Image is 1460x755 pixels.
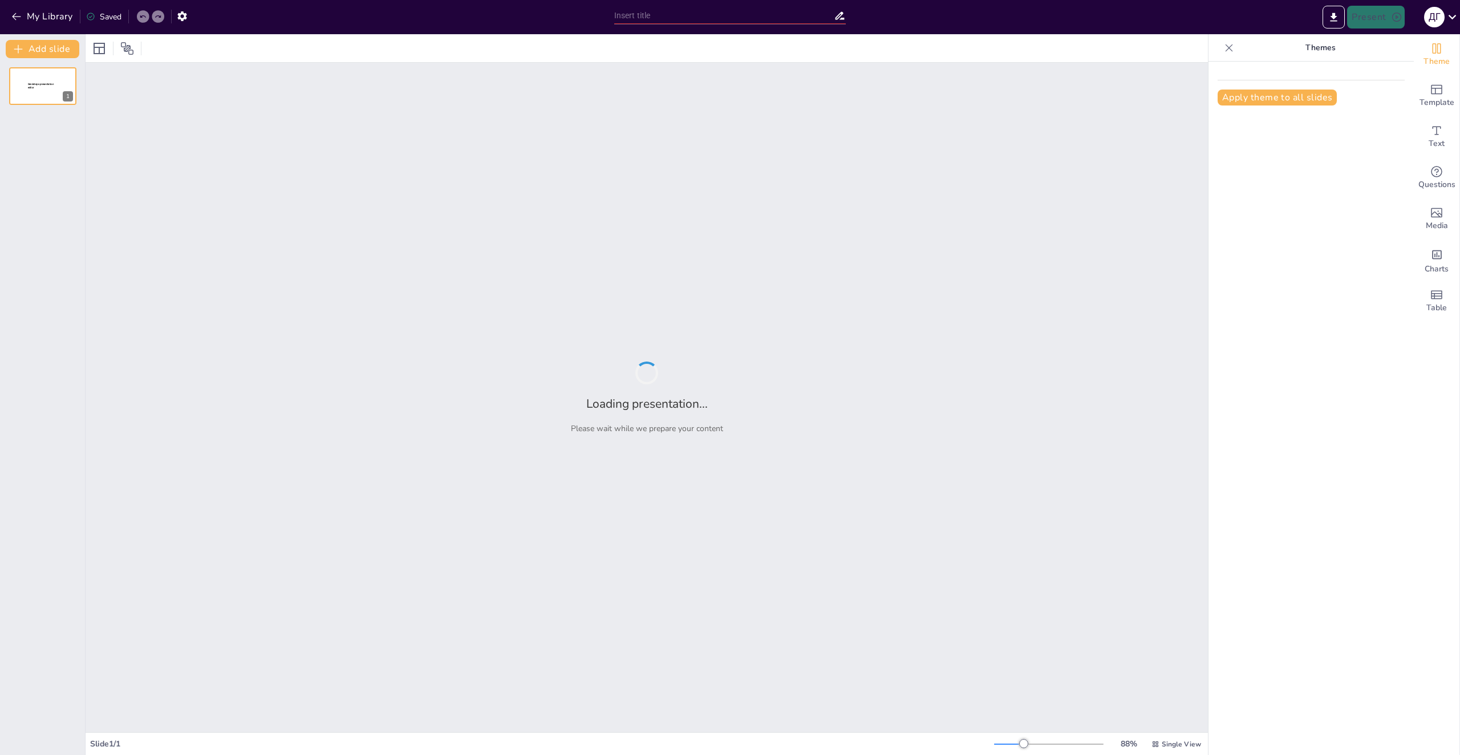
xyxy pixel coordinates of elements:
div: Layout [90,39,108,58]
div: Get real-time input from your audience [1414,157,1459,198]
p: Please wait while we prepare your content [571,423,723,434]
button: Д Г [1424,6,1445,29]
div: 1 [9,67,76,105]
button: Export to PowerPoint [1323,6,1345,29]
span: Sendsteps presentation editor [28,83,54,89]
span: Media [1426,220,1448,232]
div: Slide 1 / 1 [90,738,994,749]
span: Position [120,42,134,55]
button: Add slide [6,40,79,58]
div: Add charts and graphs [1414,240,1459,281]
div: Add ready made slides [1414,75,1459,116]
div: Add text boxes [1414,116,1459,157]
h2: Loading presentation... [586,396,708,412]
span: Questions [1418,178,1455,191]
div: Add images, graphics, shapes or video [1414,198,1459,240]
span: Text [1429,137,1445,150]
span: Theme [1423,55,1450,68]
div: Saved [86,11,121,22]
input: Insert title [614,7,834,24]
div: Change the overall theme [1414,34,1459,75]
span: Template [1420,96,1454,109]
button: My Library [9,7,78,26]
div: 88 % [1115,738,1142,749]
p: Themes [1238,34,1402,62]
button: Apply theme to all slides [1218,90,1337,105]
div: 1 [63,91,73,102]
span: Charts [1425,263,1449,275]
span: Table [1426,302,1447,314]
div: Add a table [1414,281,1459,322]
button: Present [1347,6,1404,29]
span: Single View [1162,740,1201,749]
div: Д Г [1424,7,1445,27]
